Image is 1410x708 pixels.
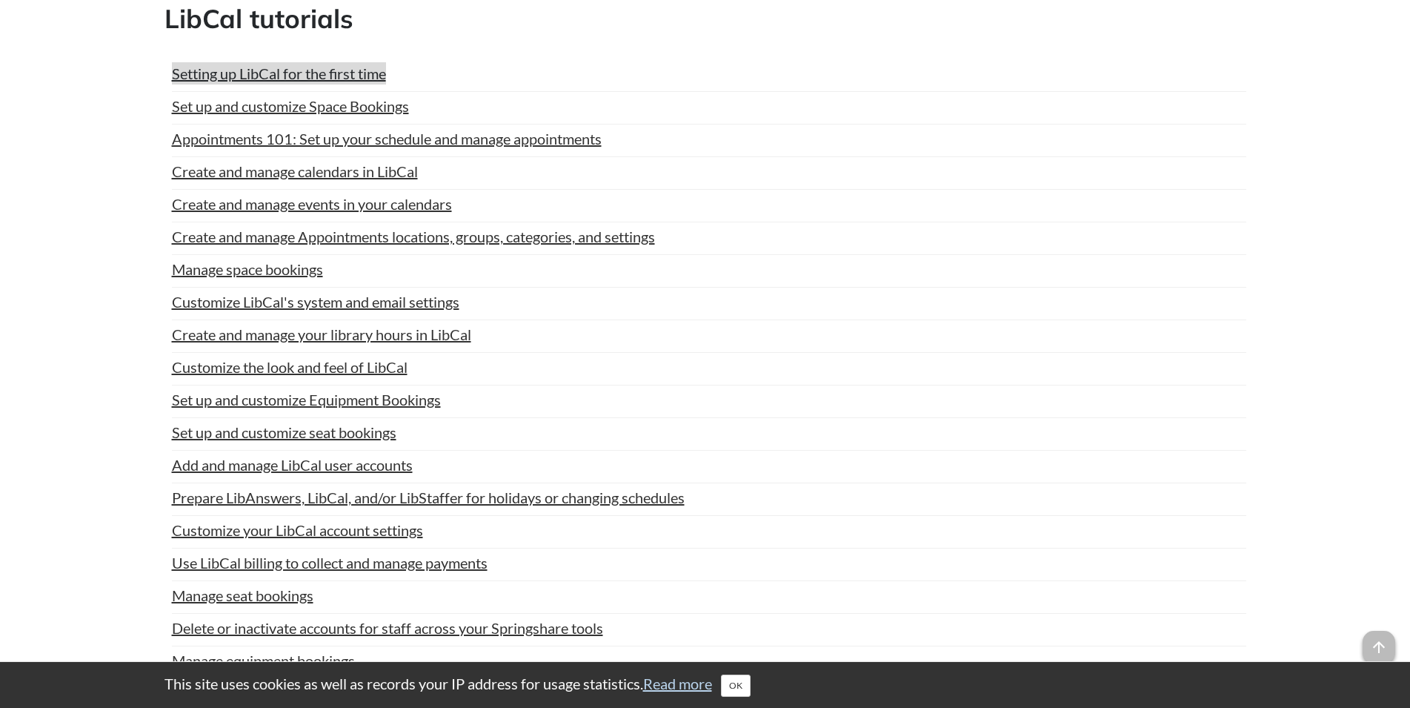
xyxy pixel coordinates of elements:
a: Create and manage Appointments locations, groups, categories, and settings [172,225,655,248]
a: Create and manage events in your calendars [172,193,452,215]
a: Read more [643,675,712,692]
a: Manage equipment bookings [172,649,355,672]
a: Create and manage your library hours in LibCal [172,323,471,345]
a: Set up and customize Equipment Bookings [172,388,441,411]
span: arrow_upward [1363,631,1395,664]
a: Manage seat bookings [172,584,313,606]
a: Set up and customize Space Bookings [172,95,409,117]
a: Add and manage LibCal user accounts [172,454,413,476]
a: arrow_upward [1363,632,1395,650]
a: Appointments 101: Set up your schedule and manage appointments [172,128,602,150]
h2: LibCal tutorials [164,1,1246,37]
a: Customize LibCal's system and email settings [172,291,459,313]
a: Manage space bookings [172,258,323,280]
div: This site uses cookies as well as records your IP address for usage statistics. [150,673,1261,697]
button: Close [721,675,751,697]
a: Set up and customize seat bookings [172,421,396,443]
a: Delete or inactivate accounts for staff across your Springshare tools [172,617,603,639]
a: Setting up LibCal for the first time [172,62,386,85]
a: Prepare LibAnswers, LibCal, and/or LibStaffer for holidays or changing schedules [172,486,685,509]
a: Customize your LibCal account settings [172,519,423,541]
a: Customize the look and feel of LibCal [172,356,408,378]
a: Create and manage calendars in LibCal [172,160,418,182]
a: Use LibCal billing to collect and manage payments [172,552,488,574]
